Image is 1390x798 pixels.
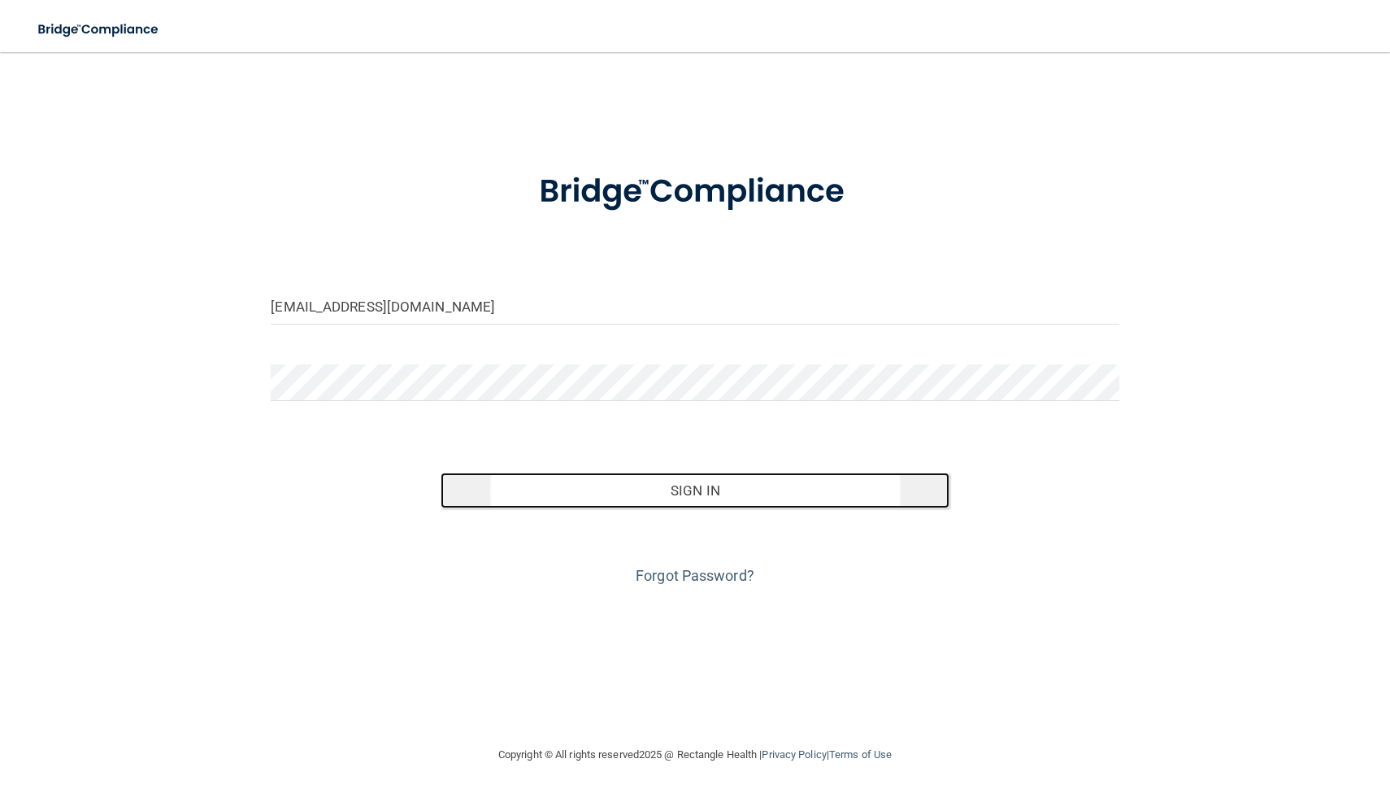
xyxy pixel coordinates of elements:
[398,729,992,781] div: Copyright © All rights reserved 2025 @ Rectangle Health | |
[506,150,884,234] img: bridge_compliance_login_screen.278c3ca4.svg
[762,748,826,761] a: Privacy Policy
[829,748,892,761] a: Terms of Use
[636,567,754,584] a: Forgot Password?
[441,473,949,508] button: Sign In
[24,13,174,46] img: bridge_compliance_login_screen.278c3ca4.svg
[271,288,1119,325] input: Email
